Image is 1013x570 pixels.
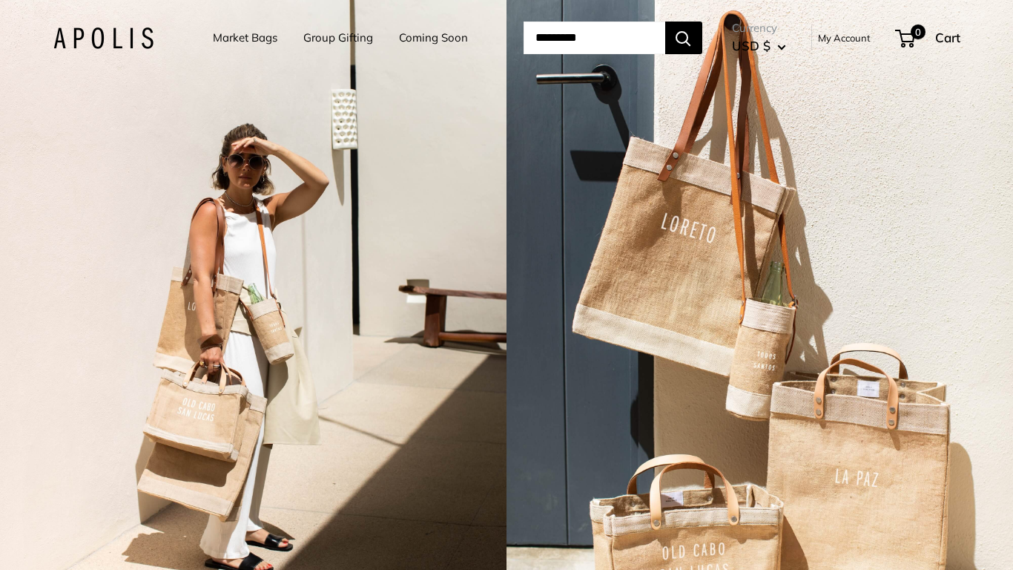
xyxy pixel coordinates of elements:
[935,30,960,45] span: Cart
[303,27,373,48] a: Group Gifting
[524,22,665,54] input: Search...
[732,38,771,53] span: USD $
[213,27,277,48] a: Market Bags
[53,27,154,49] img: Apolis
[732,18,786,39] span: Currency
[897,26,960,50] a: 0 Cart
[910,24,925,39] span: 0
[732,34,786,58] button: USD $
[399,27,468,48] a: Coming Soon
[665,22,702,54] button: Search
[818,29,871,47] a: My Account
